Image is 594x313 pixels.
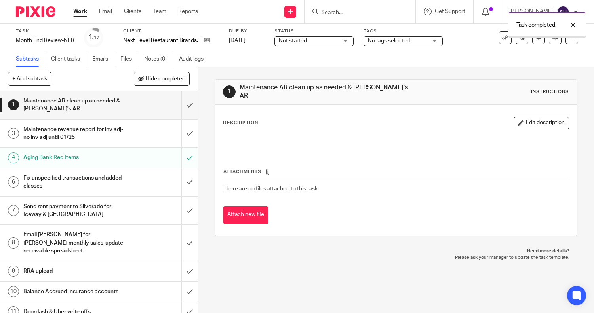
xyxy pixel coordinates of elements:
[8,176,19,188] div: 6
[23,201,124,221] h1: Send rent payment to Silverado for Iceway & [GEOGRAPHIC_DATA]
[8,128,19,139] div: 3
[368,38,410,44] span: No tags selected
[274,28,354,34] label: Status
[23,152,124,163] h1: Aging Bank Rec Items
[223,254,570,261] p: Please ask your manager to update the task template.
[516,21,556,29] p: Task completed.
[279,38,307,44] span: Not started
[23,265,124,277] h1: RRA upload
[153,8,166,15] a: Team
[146,76,185,82] span: Hide completed
[8,152,19,163] div: 4
[16,51,45,67] a: Subtasks
[120,51,138,67] a: Files
[223,85,236,98] div: 1
[16,28,74,34] label: Task
[223,206,268,224] button: Attach new file
[8,72,51,85] button: + Add subtask
[16,6,55,17] img: Pixie
[23,123,124,144] h1: Maintenance revenue report for inv adj-no inv adj until 01/25
[531,89,569,95] div: Instructions
[223,169,261,174] span: Attachments
[92,36,99,40] small: /12
[89,33,99,42] div: 1
[229,38,246,43] span: [DATE]
[92,51,114,67] a: Emails
[223,186,319,192] span: There are no files attached to this task.
[8,266,19,277] div: 9
[8,237,19,249] div: 8
[124,8,141,15] a: Clients
[23,229,124,257] h1: Email [PERSON_NAME] for [PERSON_NAME] monthly sales-update receivable spreadsheet
[557,6,569,18] img: svg%3E
[134,72,190,85] button: Hide completed
[8,205,19,216] div: 7
[123,36,200,44] p: Next Level Restaurant Brands, LLC
[240,83,413,101] h1: Maintenance AR clean up as needed & [PERSON_NAME]'s AR
[223,120,258,126] p: Description
[23,172,124,192] h1: Fix unspecified transactions and added classes
[229,28,265,34] label: Due by
[73,8,87,15] a: Work
[23,286,124,298] h1: Balance Accrued Insurance accounts
[51,51,86,67] a: Client tasks
[514,117,569,129] button: Edit description
[99,8,112,15] a: Email
[8,99,19,110] div: 1
[8,286,19,297] div: 10
[23,95,124,115] h1: Maintenance AR clean up as needed & [PERSON_NAME]'s AR
[179,51,209,67] a: Audit logs
[223,248,570,254] p: Need more details?
[123,28,219,34] label: Client
[16,36,74,44] div: Month End Review-NLR
[144,51,173,67] a: Notes (0)
[178,8,198,15] a: Reports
